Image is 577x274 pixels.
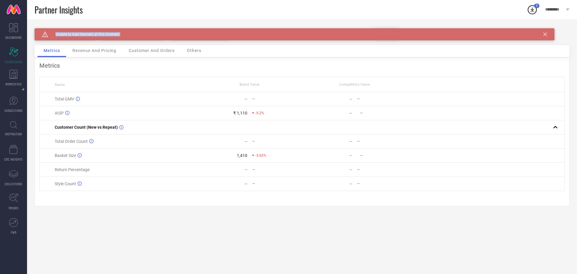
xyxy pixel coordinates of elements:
[55,139,88,144] span: Total Order Count
[5,60,23,64] span: SCORECARDS
[48,32,119,36] span: Unable to load banners at this moment
[11,230,17,235] span: FWD
[5,132,22,136] span: INSPIRATION
[349,111,352,115] div: —
[55,83,65,87] span: Name
[357,97,407,101] div: —
[360,153,363,158] span: —
[252,97,302,101] div: —
[237,153,247,158] div: 1,410
[240,82,259,87] span: Brand Value
[244,97,248,101] div: —
[244,181,248,186] div: —
[35,4,83,16] span: Partner Insights
[527,4,538,15] div: Open download list
[39,62,565,69] div: Metrics
[349,181,353,186] div: —
[357,182,407,186] div: —
[357,139,407,143] div: —
[55,111,64,115] span: AISP
[252,168,302,172] div: —
[55,125,118,130] span: Customer Count (New vs Repeat)
[55,167,90,172] span: Return Percentage
[4,157,23,162] span: CDC INSIGHTS
[252,182,302,186] div: —
[339,82,370,87] span: Competitors Value
[244,139,248,144] div: —
[8,206,19,210] span: TRENDS
[536,4,538,8] span: 1
[5,35,22,40] span: DASHBOARD
[349,97,353,101] div: —
[35,28,95,32] div: Brand
[5,182,23,186] span: COLLECTIONS
[187,48,201,53] span: Others
[360,111,363,115] span: —
[357,168,407,172] div: —
[349,139,353,144] div: —
[255,111,264,115] span: -5.2%
[44,48,60,53] span: Metrics
[72,48,116,53] span: Revenue And Pricing
[55,153,76,158] span: Basket Size
[255,153,266,158] span: -3.62%
[244,167,248,172] div: —
[5,82,22,86] span: WORKSPACE
[252,139,302,143] div: —
[55,181,76,186] span: Style Count
[129,48,175,53] span: Customer And Orders
[5,108,23,113] span: SUGGESTIONS
[55,97,74,101] span: Total GMV
[349,167,353,172] div: —
[233,111,247,115] div: ₹ 1,110
[349,153,352,158] div: —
